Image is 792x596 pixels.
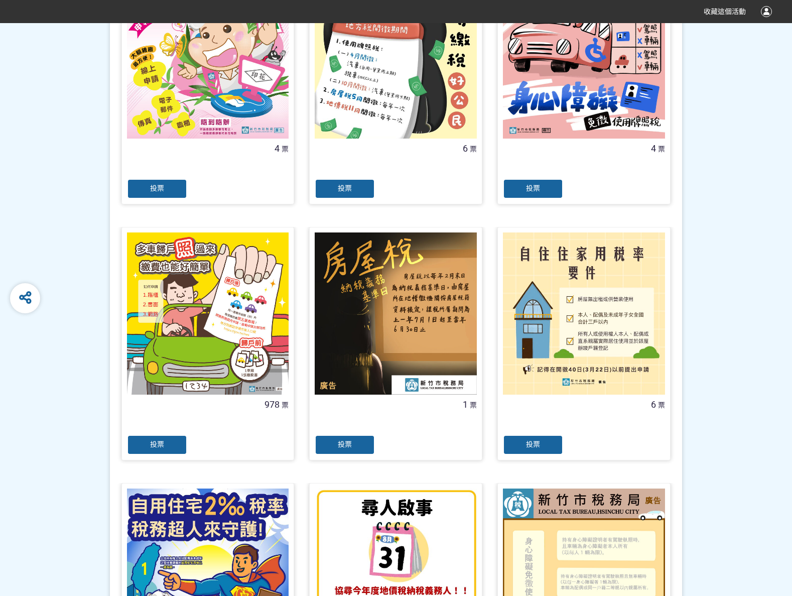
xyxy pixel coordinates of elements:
span: 票 [470,401,477,409]
span: 1 [463,399,468,410]
span: 投票 [338,440,352,448]
a: 1票投票 [309,227,482,460]
span: 投票 [150,184,164,192]
span: 收藏這個活動 [704,8,746,16]
a: 978票投票 [121,227,295,460]
span: 票 [658,145,665,153]
span: 票 [658,401,665,409]
a: 6票投票 [497,227,671,460]
span: 978 [265,399,280,410]
span: 票 [282,145,289,153]
span: 票 [470,145,477,153]
span: 4 [275,143,280,154]
span: 4 [651,143,656,154]
span: 投票 [526,440,540,448]
span: 6 [463,143,468,154]
span: 投票 [526,184,540,192]
span: 票 [282,401,289,409]
span: 投票 [150,440,164,448]
span: 6 [651,399,656,410]
span: 投票 [338,184,352,192]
